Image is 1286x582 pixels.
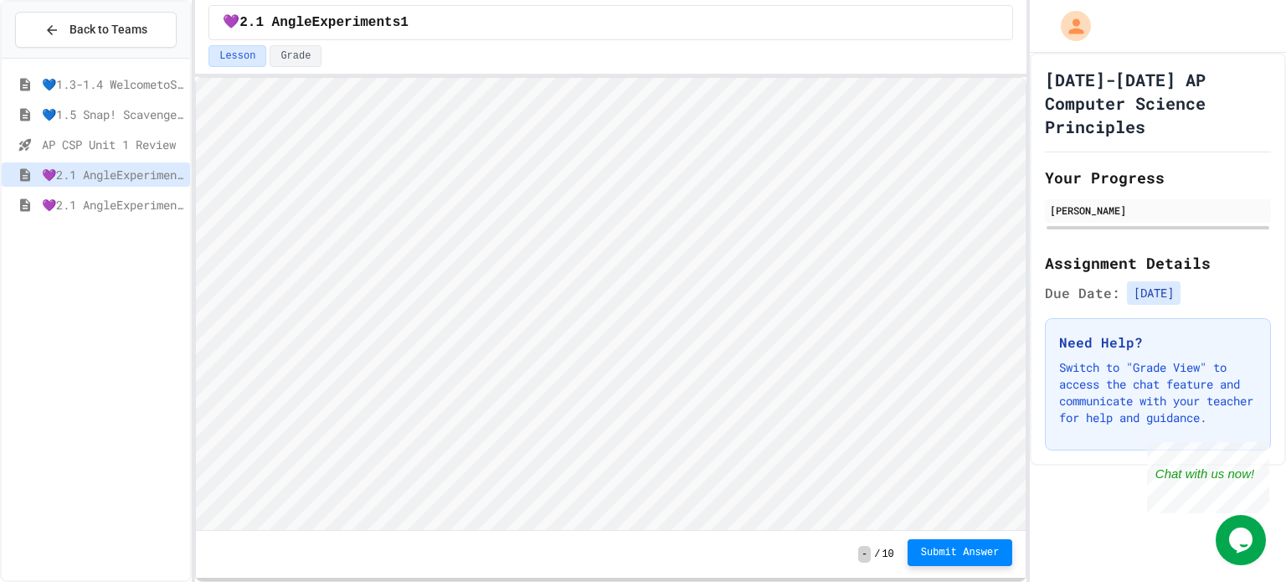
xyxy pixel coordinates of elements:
span: Back to Teams [69,21,147,39]
h1: [DATE]-[DATE] AP Computer Science Principles [1045,68,1271,138]
span: 💜2.1 AngleExperiments1 [223,13,409,33]
div: [PERSON_NAME] [1050,203,1266,218]
button: Submit Answer [908,539,1013,566]
span: 💙1.3-1.4 WelcometoSnap! [42,75,183,93]
h2: Assignment Details [1045,251,1271,275]
span: Due Date: [1045,283,1120,303]
div: My Account [1043,7,1095,45]
iframe: chat widget [1216,515,1269,565]
h2: Your Progress [1045,166,1271,189]
iframe: Snap! Programming Environment [196,78,1026,530]
button: Back to Teams [15,12,177,48]
span: 💜2.1 AngleExperiments1 [42,166,183,183]
p: Switch to "Grade View" to access the chat feature and communicate with your teacher for help and ... [1059,359,1257,426]
h3: Need Help? [1059,332,1257,353]
button: Grade [270,45,321,67]
span: Submit Answer [921,546,1000,559]
span: [DATE] [1127,281,1181,305]
span: - [858,546,871,563]
button: Lesson [208,45,266,67]
span: 💙1.5 Snap! ScavengerHunt [42,106,183,123]
span: / [874,548,880,561]
span: 10 [882,548,893,561]
span: AP CSP Unit 1 Review [42,136,183,153]
span: 💜2.1 AngleExperiments2 [42,196,183,214]
iframe: chat widget [1147,442,1269,513]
